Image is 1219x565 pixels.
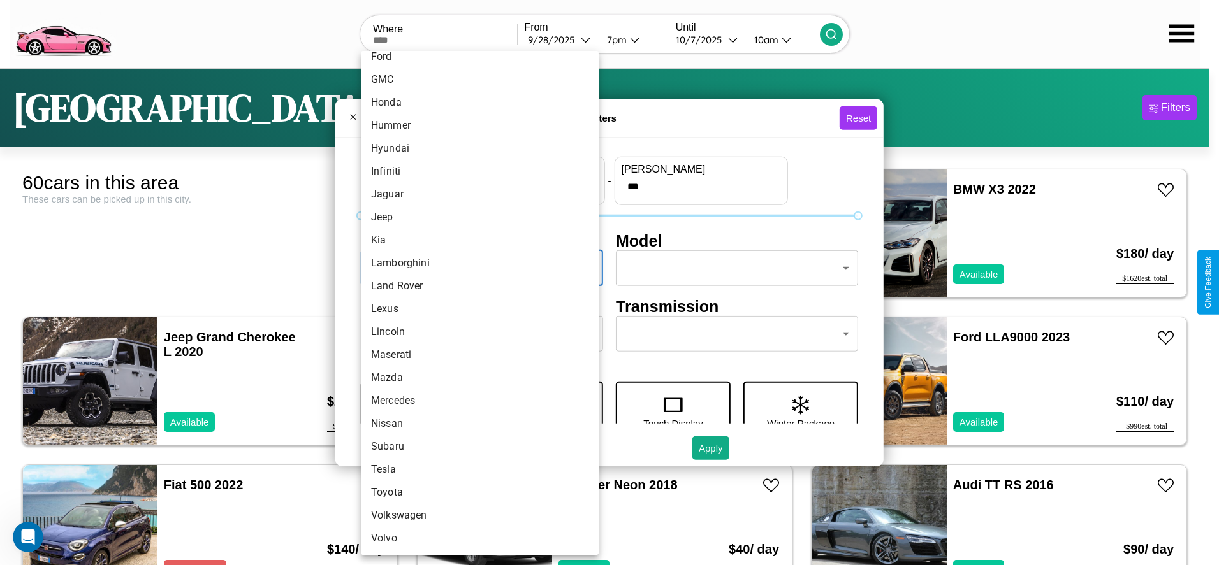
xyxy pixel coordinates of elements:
[361,229,599,252] li: Kia
[361,275,599,297] li: Land Rover
[361,252,599,275] li: Lamborghini
[361,343,599,366] li: Maserati
[361,68,599,91] li: GMC
[361,137,599,160] li: Hyundai
[361,297,599,320] li: Lexus
[361,320,599,343] li: Lincoln
[361,435,599,458] li: Subaru
[361,481,599,504] li: Toyota
[1204,257,1213,308] div: Give Feedback
[361,504,599,527] li: Volkswagen
[361,366,599,389] li: Mazda
[361,183,599,206] li: Jaguar
[361,91,599,114] li: Honda
[361,412,599,435] li: Nissan
[361,160,599,183] li: Infiniti
[361,45,599,68] li: Ford
[361,458,599,481] li: Tesla
[361,206,599,229] li: Jeep
[361,114,599,137] li: Hummer
[361,527,599,550] li: Volvo
[13,522,43,552] iframe: Intercom live chat
[361,389,599,412] li: Mercedes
